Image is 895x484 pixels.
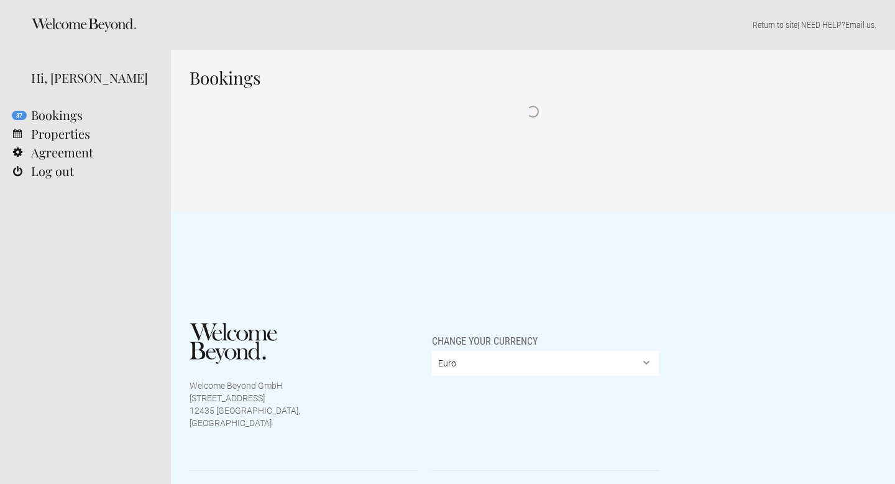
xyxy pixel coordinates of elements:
[12,111,27,120] flynt-notification-badge: 37
[190,68,876,87] h1: Bookings
[190,19,876,31] p: | NEED HELP? .
[432,351,659,376] select: Change your currency
[31,68,152,87] div: Hi, [PERSON_NAME]
[190,323,277,364] img: Welcome Beyond
[190,379,300,429] p: Welcome Beyond GmbH [STREET_ADDRESS] 12435 [GEOGRAPHIC_DATA], [GEOGRAPHIC_DATA]
[845,20,874,30] a: Email us
[753,20,797,30] a: Return to site
[432,323,538,348] span: Change your currency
